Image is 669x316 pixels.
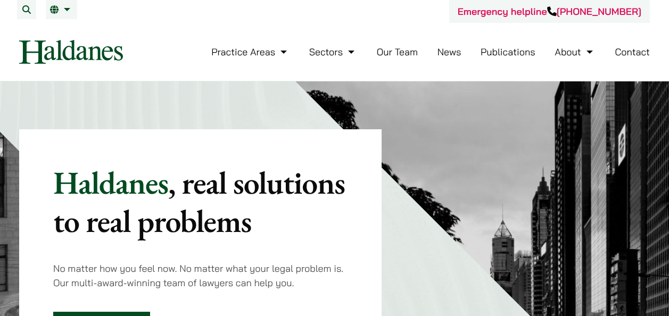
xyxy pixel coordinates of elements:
p: No matter how you feel now. No matter what your legal problem is. Our multi-award-winning team of... [53,261,348,290]
img: Logo of Haldanes [19,40,123,64]
a: EN [50,5,73,14]
a: Contact [615,46,650,58]
a: Publications [481,46,535,58]
p: Haldanes [53,163,348,240]
a: Emergency helpline[PHONE_NUMBER] [458,5,641,18]
a: Sectors [309,46,357,58]
mark: , real solutions to real problems [53,162,345,242]
a: Practice Areas [211,46,290,58]
a: Our Team [377,46,418,58]
a: About [555,46,595,58]
a: News [437,46,461,58]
